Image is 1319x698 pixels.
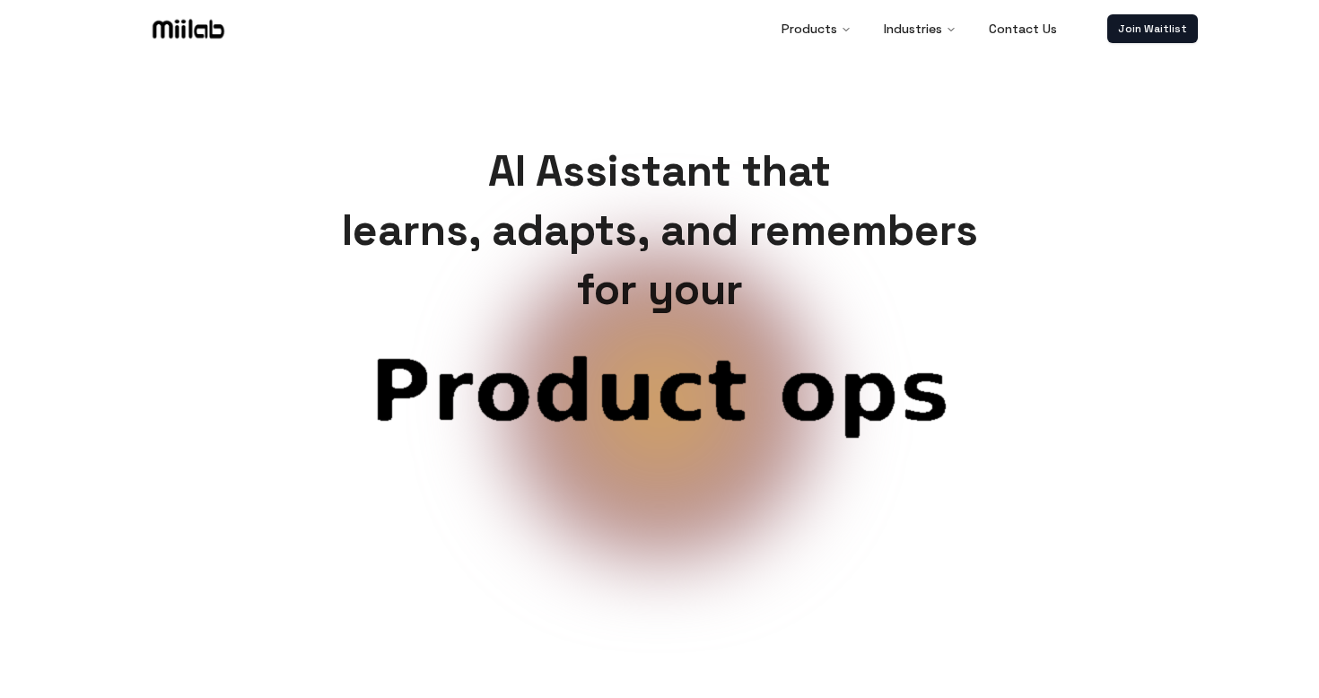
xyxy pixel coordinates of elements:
[869,11,971,47] button: Industries
[974,11,1071,47] a: Contact Us
[121,15,256,42] a: Logo
[149,15,228,42] img: Logo
[328,142,992,319] h1: AI Assistant that learns, adapts, and remembers for your
[256,348,1063,520] span: Customer service
[1107,14,1198,43] a: Join Waitlist
[767,11,1071,47] nav: Main
[767,11,866,47] button: Products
